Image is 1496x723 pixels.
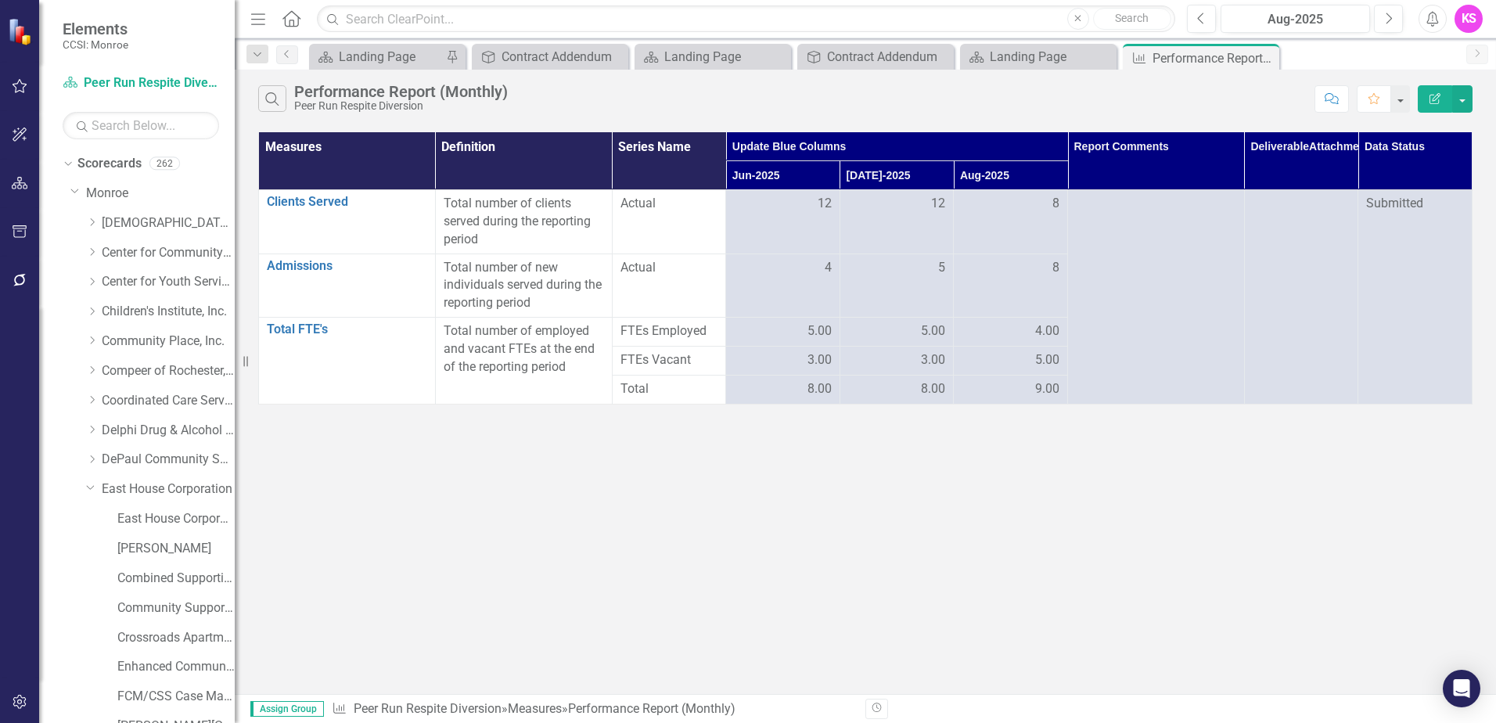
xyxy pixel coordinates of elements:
td: Double-Click to Edit [726,318,840,347]
a: East House Corporation (MCOMH Internal) [117,510,235,528]
a: Combined Supportive Housing [117,570,235,588]
div: Total number of new individuals served during the reporting period [444,259,604,313]
a: [DEMOGRAPHIC_DATA] Charities Family & Community Services [102,214,235,232]
td: Double-Click to Edit [435,318,612,405]
span: 8.00 [807,380,832,398]
td: Double-Click to Edit [435,254,612,318]
td: Double-Click to Edit [954,318,1068,347]
a: Peer Run Respite Diversion [354,701,502,716]
td: Double-Click to Edit [612,190,726,254]
a: DePaul Community Services, lnc. [102,451,235,469]
td: Double-Click to Edit [840,347,954,376]
td: Double-Click to Edit Right Click for Context Menu [259,318,436,405]
span: 5.00 [921,322,945,340]
p: Total number of employed and vacant FTEs at the end of the reporting period [444,322,604,376]
div: » » [332,700,854,718]
span: Actual [620,259,718,277]
span: 8 [1052,195,1059,213]
td: Double-Click to Edit [1068,190,1245,405]
span: Submitted [1366,196,1423,210]
span: 5.00 [807,322,832,340]
span: 8 [1052,259,1059,277]
td: Double-Click to Edit [726,190,840,254]
a: Monroe [86,185,235,203]
a: Landing Page [964,47,1113,67]
td: Double-Click to Edit Right Click for Context Menu [259,190,436,254]
img: ClearPoint Strategy [8,18,35,45]
a: Landing Page [638,47,787,67]
a: Community Support Team [117,599,235,617]
span: FTEs Employed [620,322,718,340]
a: East House Corporation [102,480,235,498]
a: Measures [508,701,562,716]
span: 5 [938,259,945,277]
td: Double-Click to Edit [435,190,612,254]
td: Double-Click to Edit [726,254,840,318]
td: Double-Click to Edit [612,254,726,318]
span: 3.00 [921,351,945,369]
a: Contract Addendum [801,47,950,67]
a: Community Place, Inc. [102,333,235,351]
td: Double-Click to Edit [726,347,840,376]
span: 3.00 [807,351,832,369]
a: Center for Youth Services, Inc. [102,273,235,291]
a: Delphi Drug & Alcohol Council [102,422,235,440]
a: Coordinated Care Services Inc. [102,392,235,410]
td: Double-Click to Edit [612,318,726,347]
span: 8.00 [921,380,945,398]
span: 12 [931,195,945,213]
button: Aug-2025 [1221,5,1370,33]
span: 4 [825,259,832,277]
span: Search [1115,12,1149,24]
td: Double-Click to Edit [954,254,1068,318]
div: Performance Report (Monthly) [568,701,735,716]
div: Performance Report (Monthly) [1153,49,1275,68]
a: Enhanced Community Support Team [117,658,235,676]
input: Search Below... [63,112,219,139]
td: Double-Click to Edit Right Click for Context Menu [259,254,436,318]
div: Contract Addendum [827,47,950,67]
span: 12 [818,195,832,213]
small: CCSI: Monroe [63,38,128,51]
td: Double-Click to Edit [840,254,954,318]
a: Admissions [267,259,427,273]
div: Landing Page [664,47,787,67]
a: Center for Community Alternatives [102,244,235,262]
td: Double-Click to Edit [840,318,954,347]
td: Double-Click to Edit [612,347,726,376]
td: Double-Click to Edit [1358,190,1473,405]
button: KS [1455,5,1483,33]
span: Elements [63,20,128,38]
div: Peer Run Respite Diversion [294,100,508,112]
span: Actual [620,195,718,213]
span: Total [620,380,718,398]
span: Assign Group [250,701,324,717]
a: Landing Page [313,47,442,67]
a: FCM/CSS Case Management [117,688,235,706]
a: Compeer of Rochester, Inc. [102,362,235,380]
button: Search [1093,8,1171,30]
td: Double-Click to Edit [840,190,954,254]
a: Peer Run Respite Diversion [63,74,219,92]
div: Total number of clients served during the reporting period [444,195,604,249]
div: Open Intercom Messenger [1443,670,1480,707]
span: 4.00 [1035,322,1059,340]
div: Performance Report (Monthly) [294,83,508,100]
td: Double-Click to Edit [1244,190,1358,405]
input: Search ClearPoint... [317,5,1175,33]
td: Double-Click to Edit [954,347,1068,376]
div: Landing Page [339,47,442,67]
div: Aug-2025 [1226,10,1365,29]
a: Contract Addendum [476,47,624,67]
a: Scorecards [77,155,142,173]
a: Total FTE's [267,322,427,336]
div: 262 [149,157,180,171]
span: 9.00 [1035,380,1059,398]
span: FTEs Vacant [620,351,718,369]
span: 5.00 [1035,351,1059,369]
div: Landing Page [990,47,1113,67]
a: Children's Institute, Inc. [102,303,235,321]
a: Clients Served [267,195,427,209]
td: Double-Click to Edit [954,190,1068,254]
